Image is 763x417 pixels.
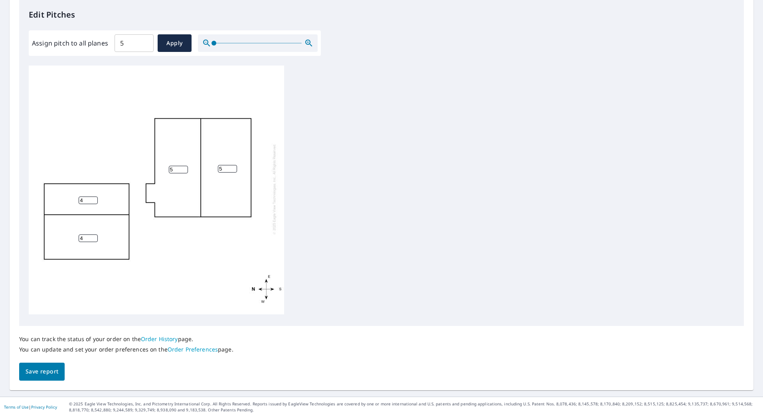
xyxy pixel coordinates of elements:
[19,363,65,381] button: Save report
[29,9,734,21] p: Edit Pitches
[4,405,57,409] p: |
[164,38,185,48] span: Apply
[26,367,58,377] span: Save report
[31,404,57,410] a: Privacy Policy
[19,336,233,343] p: You can track the status of your order on the page.
[69,401,759,413] p: © 2025 Eagle View Technologies, Inc. and Pictometry International Corp. All Rights Reserved. Repo...
[141,335,178,343] a: Order History
[4,404,29,410] a: Terms of Use
[19,346,233,353] p: You can update and set your order preferences on the page.
[115,32,154,54] input: 00.0
[168,346,218,353] a: Order Preferences
[158,34,192,52] button: Apply
[32,38,108,48] label: Assign pitch to all planes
